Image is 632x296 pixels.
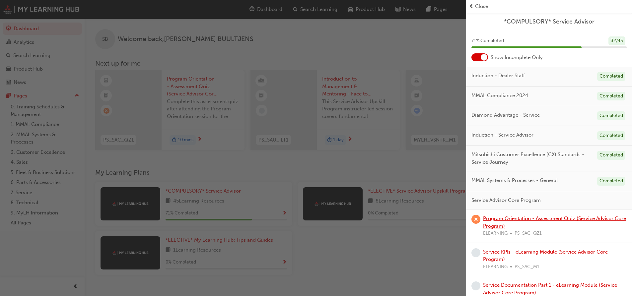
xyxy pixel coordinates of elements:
a: Service Documentation Part 1 - eLearning Module (Service Advisor Core Program) [483,282,617,296]
span: learningRecordVerb_NONE-icon [471,281,480,290]
div: Completed [597,131,625,140]
span: PS_SAC_M1 [515,263,539,271]
button: prev-iconClose [469,3,629,10]
div: Completed [597,72,625,81]
span: 71 % Completed [471,37,504,45]
a: *COMPULSORY* Service Advisor [471,18,627,26]
span: learningRecordVerb_NONE-icon [471,248,480,257]
span: PS_SAC_QZ1 [515,230,542,237]
a: Program Orientation - Assessment Quiz (Service Advisor Core Program) [483,215,626,229]
span: Mitsubishi Customer Excellence (CX) Standards - Service Journey [471,151,592,166]
span: prev-icon [469,3,474,10]
span: ELEARNING [483,230,508,237]
div: Completed [597,177,625,186]
div: Completed [597,151,625,160]
span: Diamond Advantage - Service [471,111,540,119]
span: MMAL Systems & Processes - General [471,177,558,184]
span: MMAL Compliance 2024 [471,92,528,99]
div: Completed [597,111,625,120]
span: Close [475,3,488,10]
span: learningRecordVerb_FAIL-icon [471,215,480,224]
span: ELEARNING [483,263,508,271]
span: Induction - Dealer Staff [471,72,525,80]
span: Induction - Service Advisor [471,131,533,139]
span: Service Advisor Core Program [471,197,541,204]
div: Completed [597,92,625,101]
a: Service KPIs - eLearning Module (Service Advisor Core Program) [483,249,608,263]
div: 32 / 45 [608,36,625,45]
span: Show Incomplete Only [491,54,543,61]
